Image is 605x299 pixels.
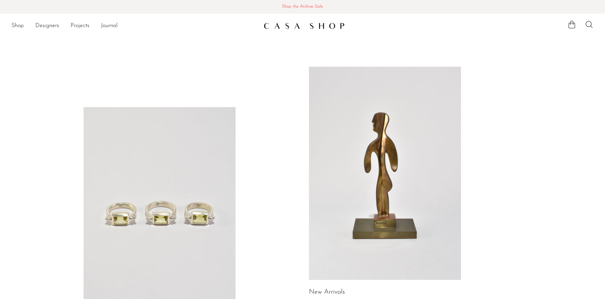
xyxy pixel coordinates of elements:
[35,21,59,31] a: Designers
[12,20,258,32] nav: Desktop navigation
[12,20,258,32] ul: NEW HEADER MENU
[309,289,345,295] a: New Arrivals
[101,21,118,31] a: Journal
[12,21,24,31] a: Shop
[6,3,599,11] span: Shop the Archive Sale
[71,21,89,31] a: Projects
